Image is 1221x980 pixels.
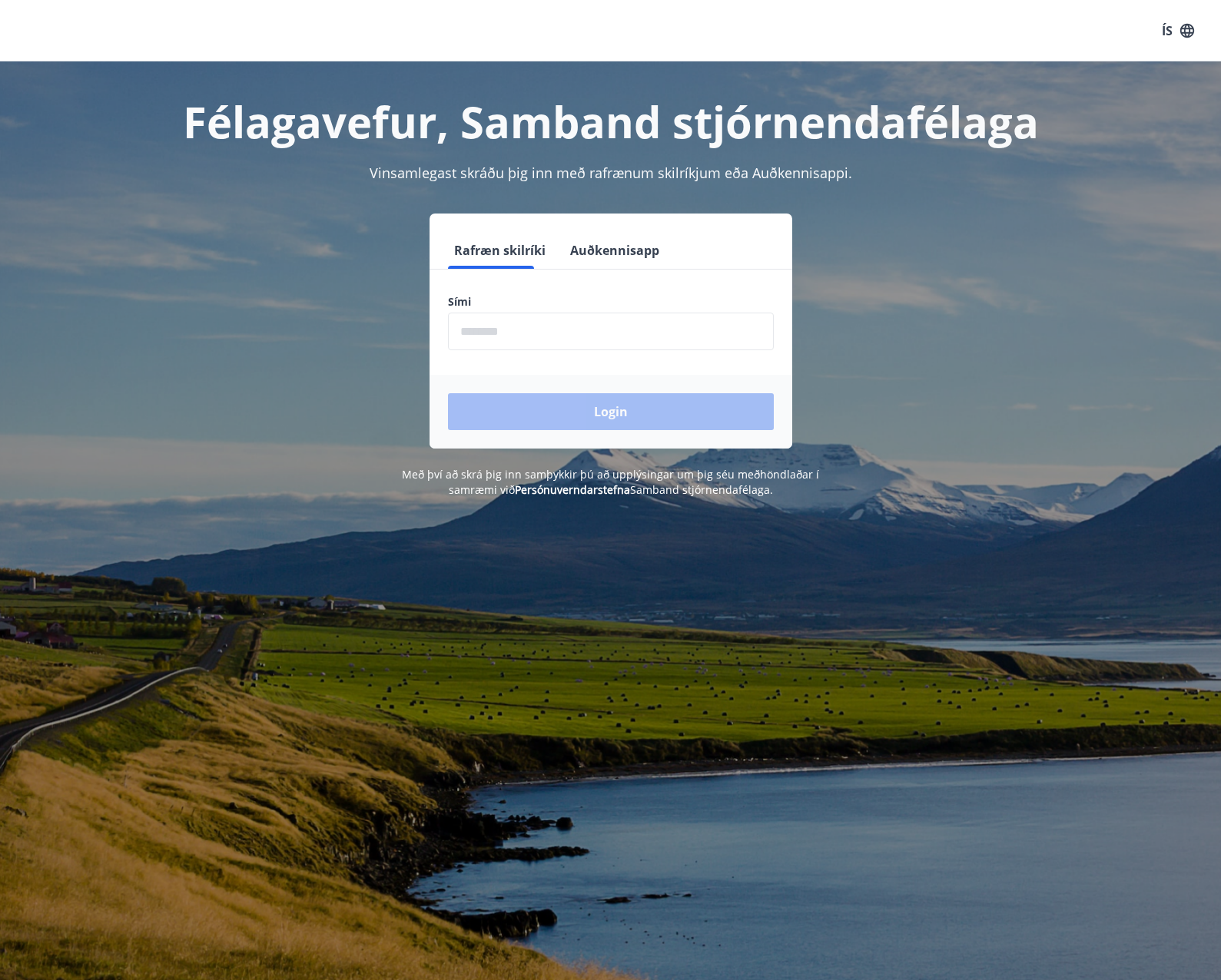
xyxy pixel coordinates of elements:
[76,92,1146,151] h1: Félagavefur, Samband stjórnendafélaga
[402,467,819,497] span: Með því að skrá þig inn samþykkir þú að upplýsingar um þig séu meðhöndlaðar í samræmi við Samband...
[448,232,552,269] button: Rafræn skilríki
[515,482,630,497] a: Persónuverndarstefna
[564,232,665,269] button: Auðkennisapp
[448,294,774,310] label: Sími
[1153,17,1203,45] button: ÍS
[370,164,852,182] span: Vinsamlegast skráðu þig inn með rafrænum skilríkjum eða Auðkennisappi.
